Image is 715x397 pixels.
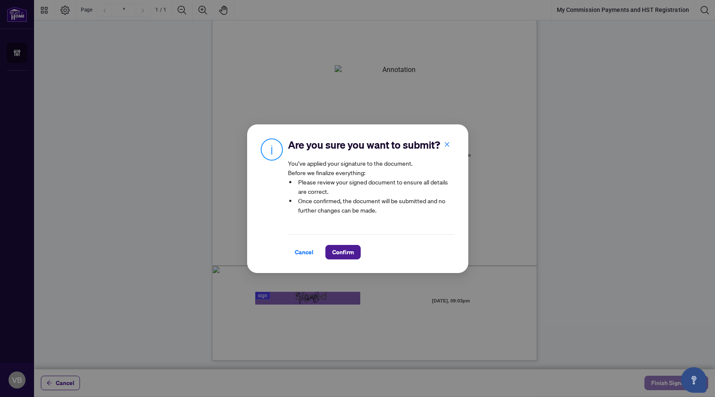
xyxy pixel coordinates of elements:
li: Please review your signed document to ensure all details are correct. [296,177,455,196]
h2: Are you sure you want to submit? [288,138,455,152]
img: Info Icon [261,138,283,161]
button: Open asap [681,367,706,393]
span: close [444,141,450,147]
button: Cancel [288,245,320,259]
li: Once confirmed, the document will be submitted and no further changes can be made. [296,196,455,215]
span: Confirm [332,245,354,259]
article: You’ve applied your signature to the document. Before we finalize everything: [288,158,455,221]
span: Cancel [295,245,313,259]
button: Confirm [325,245,361,259]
